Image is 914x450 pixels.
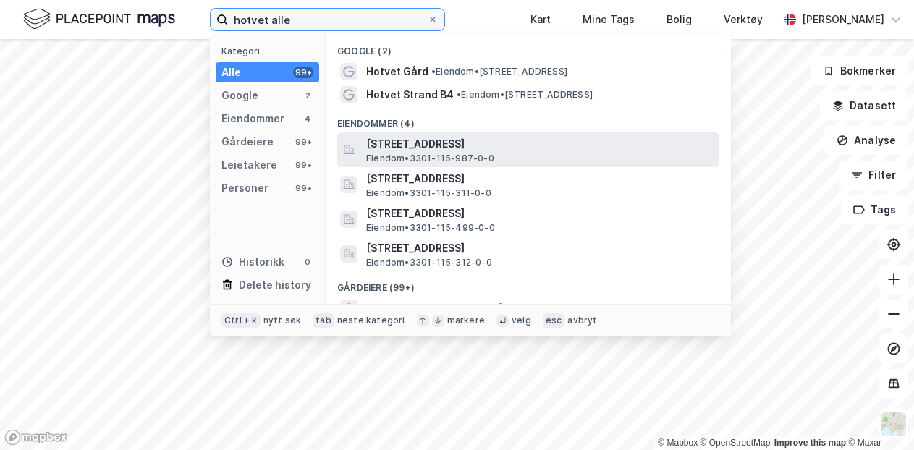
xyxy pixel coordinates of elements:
[820,91,908,120] button: Datasett
[293,67,313,78] div: 99+
[802,11,884,28] div: [PERSON_NAME]
[228,9,427,30] input: Søk på adresse, matrikkel, gårdeiere, leietakere eller personer
[811,56,908,85] button: Bokmerker
[221,110,284,127] div: Eiendommer
[326,106,731,132] div: Eiendommer (4)
[313,313,334,328] div: tab
[366,222,495,234] span: Eiendom • 3301-115-499-0-0
[366,187,491,199] span: Eiendom • 3301-115-311-0-0
[841,195,908,224] button: Tags
[221,313,261,328] div: Ctrl + k
[23,7,175,32] img: logo.f888ab2527a4732fd821a326f86c7f29.svg
[366,135,714,153] span: [STREET_ADDRESS]
[4,429,68,446] a: Mapbox homepage
[530,11,551,28] div: Kart
[583,11,635,28] div: Mine Tags
[366,300,484,317] span: HOTVET BOLIGPARK AS
[221,179,268,197] div: Personer
[326,271,731,297] div: Gårdeiere (99+)
[221,64,241,81] div: Alle
[366,86,454,103] span: Hotvet Strand B4
[366,63,428,80] span: Hotvet Gård
[457,89,461,100] span: •
[701,438,771,448] a: OpenStreetMap
[302,113,313,124] div: 4
[824,126,908,155] button: Analyse
[512,315,531,326] div: velg
[302,90,313,101] div: 2
[567,315,597,326] div: avbryt
[221,133,274,150] div: Gårdeiere
[543,313,565,328] div: esc
[431,66,567,77] span: Eiendom • [STREET_ADDRESS]
[302,256,313,268] div: 0
[487,302,491,313] span: •
[239,276,311,294] div: Delete history
[366,205,714,222] span: [STREET_ADDRESS]
[293,136,313,148] div: 99+
[221,46,319,56] div: Kategori
[263,315,302,326] div: nytt søk
[366,257,492,268] span: Eiendom • 3301-115-312-0-0
[293,159,313,171] div: 99+
[774,438,846,448] a: Improve this map
[366,170,714,187] span: [STREET_ADDRESS]
[487,302,693,314] span: Gårdeiere • Utvikl./salg av egen fast eiendom
[724,11,763,28] div: Verktøy
[221,156,277,174] div: Leietakere
[457,89,593,101] span: Eiendom • [STREET_ADDRESS]
[326,34,731,60] div: Google (2)
[221,87,258,104] div: Google
[366,239,714,257] span: [STREET_ADDRESS]
[366,153,494,164] span: Eiendom • 3301-115-987-0-0
[431,66,436,77] span: •
[842,381,914,450] div: Kontrollprogram for chat
[839,161,908,190] button: Filter
[658,438,698,448] a: Mapbox
[293,182,313,194] div: 99+
[842,381,914,450] iframe: Chat Widget
[337,315,405,326] div: neste kategori
[221,253,284,271] div: Historikk
[447,315,485,326] div: markere
[667,11,692,28] div: Bolig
